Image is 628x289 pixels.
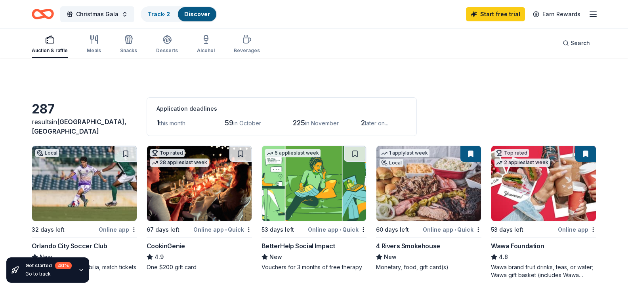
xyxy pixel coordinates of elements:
[528,7,585,21] a: Earn Rewards
[156,32,178,58] button: Desserts
[384,252,397,262] span: New
[558,225,596,234] div: Online app
[269,252,282,262] span: New
[376,145,481,271] a: Image for 4 Rivers Smokehouse1 applylast weekLocal60 days leftOnline app•Quick4 Rivers Smokehouse...
[32,118,126,135] span: in
[25,262,72,269] div: Get started
[466,7,525,21] a: Start free trial
[120,32,137,58] button: Snacks
[147,146,252,221] img: Image for CookinGenie
[120,47,137,54] div: Snacks
[225,227,227,233] span: •
[87,32,101,58] button: Meals
[365,120,388,127] span: later on...
[193,225,252,234] div: Online app Quick
[147,263,252,271] div: One $200 gift card
[491,145,596,279] a: Image for Wawa FoundationTop rated2 applieslast week53 days leftOnline appWawa Foundation4.8Wawa ...
[32,101,137,117] div: 287
[99,225,137,234] div: Online app
[376,241,440,251] div: 4 Rivers Smokehouse
[32,241,107,251] div: Orlando City Soccer Club
[60,6,134,22] button: Christmas Gala
[308,225,366,234] div: Online app Quick
[262,145,367,271] a: Image for BetterHelp Social Impact5 applieslast week53 days leftOnline app•QuickBetterHelp Social...
[262,225,294,234] div: 53 days left
[265,149,321,157] div: 5 applies last week
[150,159,209,167] div: 28 applies last week
[32,118,126,135] span: [GEOGRAPHIC_DATA], [GEOGRAPHIC_DATA]
[197,32,215,58] button: Alcohol
[571,38,590,48] span: Search
[494,159,550,167] div: 2 applies last week
[159,120,185,127] span: this month
[141,6,217,22] button: Track· 2Discover
[556,35,596,51] button: Search
[454,227,456,233] span: •
[225,119,233,127] span: 59
[380,149,429,157] div: 1 apply last week
[262,263,367,271] div: Vouchers for 3 months of free therapy
[491,263,596,279] div: Wawa brand fruit drinks, teas, or water; Wawa gift basket (includes Wawa products and coupons)
[87,47,101,54] div: Meals
[491,146,596,221] img: Image for Wawa Foundation
[234,47,260,54] div: Beverages
[148,11,170,17] a: Track· 2
[147,241,185,251] div: CookinGenie
[262,146,366,221] img: Image for BetterHelp Social Impact
[361,119,365,127] span: 2
[376,263,481,271] div: Monetary, food, gift card(s)
[184,11,210,17] a: Discover
[262,241,335,251] div: BetterHelp Social Impact
[494,149,529,157] div: Top rated
[491,241,544,251] div: Wawa Foundation
[147,145,252,271] a: Image for CookinGenieTop rated28 applieslast week67 days leftOnline app•QuickCookinGenie4.9One $2...
[380,159,403,167] div: Local
[293,119,305,127] span: 225
[25,271,72,277] div: Go to track
[155,252,164,262] span: 4.9
[32,5,54,23] a: Home
[499,252,508,262] span: 4.8
[233,120,261,127] span: in October
[156,47,178,54] div: Desserts
[32,225,65,234] div: 32 days left
[32,145,137,271] a: Image for Orlando City Soccer ClubLocal32 days leftOnline appOrlando City Soccer ClubNewAutograph...
[423,225,481,234] div: Online app Quick
[157,104,407,113] div: Application deadlines
[76,9,118,19] span: Christmas Gala
[376,146,481,221] img: Image for 4 Rivers Smokehouse
[147,225,179,234] div: 67 days left
[32,47,68,54] div: Auction & raffle
[376,225,409,234] div: 60 days left
[32,32,68,58] button: Auction & raffle
[491,225,523,234] div: 53 days left
[305,120,339,127] span: in November
[340,227,341,233] span: •
[197,47,215,54] div: Alcohol
[157,119,159,127] span: 1
[234,32,260,58] button: Beverages
[32,146,137,221] img: Image for Orlando City Soccer Club
[55,262,72,269] div: 40 %
[32,117,137,136] div: results
[150,149,185,157] div: Top rated
[35,149,59,157] div: Local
